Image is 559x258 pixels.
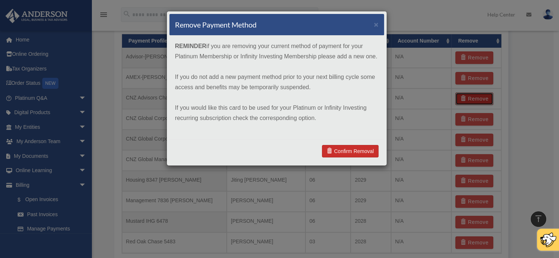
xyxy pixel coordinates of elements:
[322,145,379,157] a: Confirm Removal
[374,21,379,28] button: ×
[175,72,379,92] p: If you do not add a new payment method prior to your next billing cycle some access and benefits ...
[169,36,384,139] div: if you are removing your current method of payment for your Platinum Membership or Infinity Inves...
[175,103,379,123] p: If you would like this card to be used for your Platinum or Infinity Investing recurring subscrip...
[175,43,206,49] strong: REMINDER
[175,19,257,30] h4: Remove Payment Method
